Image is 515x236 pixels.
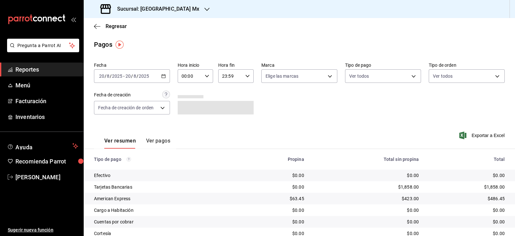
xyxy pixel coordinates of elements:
div: $0.00 [429,172,505,179]
div: Pagos [94,40,112,49]
span: / [105,74,107,79]
div: $0.00 [429,219,505,225]
button: Ver resumen [104,138,136,149]
div: $0.00 [247,219,304,225]
div: $63.45 [247,195,304,202]
input: -- [107,74,110,79]
span: / [110,74,112,79]
div: $423.00 [314,195,419,202]
input: -- [133,74,136,79]
div: $0.00 [247,172,304,179]
span: Pregunta a Parrot AI [17,42,69,49]
span: Menú [15,81,78,90]
div: $1,858.00 [314,184,419,190]
div: navigation tabs [104,138,170,149]
span: Elige las marcas [266,73,298,79]
span: / [131,74,133,79]
span: Inventarios [15,113,78,121]
button: Pregunta a Parrot AI [7,39,79,52]
span: Facturación [15,97,78,105]
div: Tarjetas Bancarias [94,184,237,190]
img: Tooltip marker [116,41,124,49]
div: Total [429,157,505,162]
div: Fecha de creación [94,92,131,98]
button: Exportar a Excel [461,132,505,139]
div: $0.00 [429,207,505,213]
span: Ver todos [433,73,453,79]
span: / [136,74,138,79]
span: - [123,74,125,79]
label: Hora inicio [178,63,213,67]
svg: Los pagos realizados con Pay y otras terminales son montos brutos. [126,157,131,162]
span: Fecha de creación de orden [98,104,154,111]
input: ---- [138,74,149,79]
a: Pregunta a Parrot AI [5,47,79,54]
label: Tipo de orden [429,63,505,67]
button: Regresar [94,23,127,29]
span: Sugerir nueva función [8,227,78,233]
label: Marca [261,63,337,67]
div: American Express [94,195,237,202]
button: open_drawer_menu [71,17,76,22]
label: Tipo de pago [345,63,421,67]
div: $1,858.00 [429,184,505,190]
span: Recomienda Parrot [15,157,78,166]
div: $486.45 [429,195,505,202]
button: Ver pagos [146,138,170,149]
div: $0.00 [314,172,419,179]
div: Propina [247,157,304,162]
span: Ver todos [349,73,369,79]
input: -- [125,74,131,79]
div: $0.00 [247,184,304,190]
div: Efectivo [94,172,237,179]
span: [PERSON_NAME] [15,173,78,182]
label: Fecha [94,63,170,67]
span: Regresar [106,23,127,29]
label: Hora fin [218,63,254,67]
div: Cuentas por cobrar [94,219,237,225]
div: $0.00 [314,207,419,213]
span: Ayuda [15,142,70,150]
div: Cargo a Habitación [94,207,237,213]
span: Reportes [15,65,78,74]
div: Tipo de pago [94,157,237,162]
div: $0.00 [314,219,419,225]
input: -- [99,74,105,79]
input: ---- [112,74,123,79]
div: $0.00 [247,207,304,213]
div: Total sin propina [314,157,419,162]
h3: Sucursal: [GEOGRAPHIC_DATA] Mx [112,5,199,13]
